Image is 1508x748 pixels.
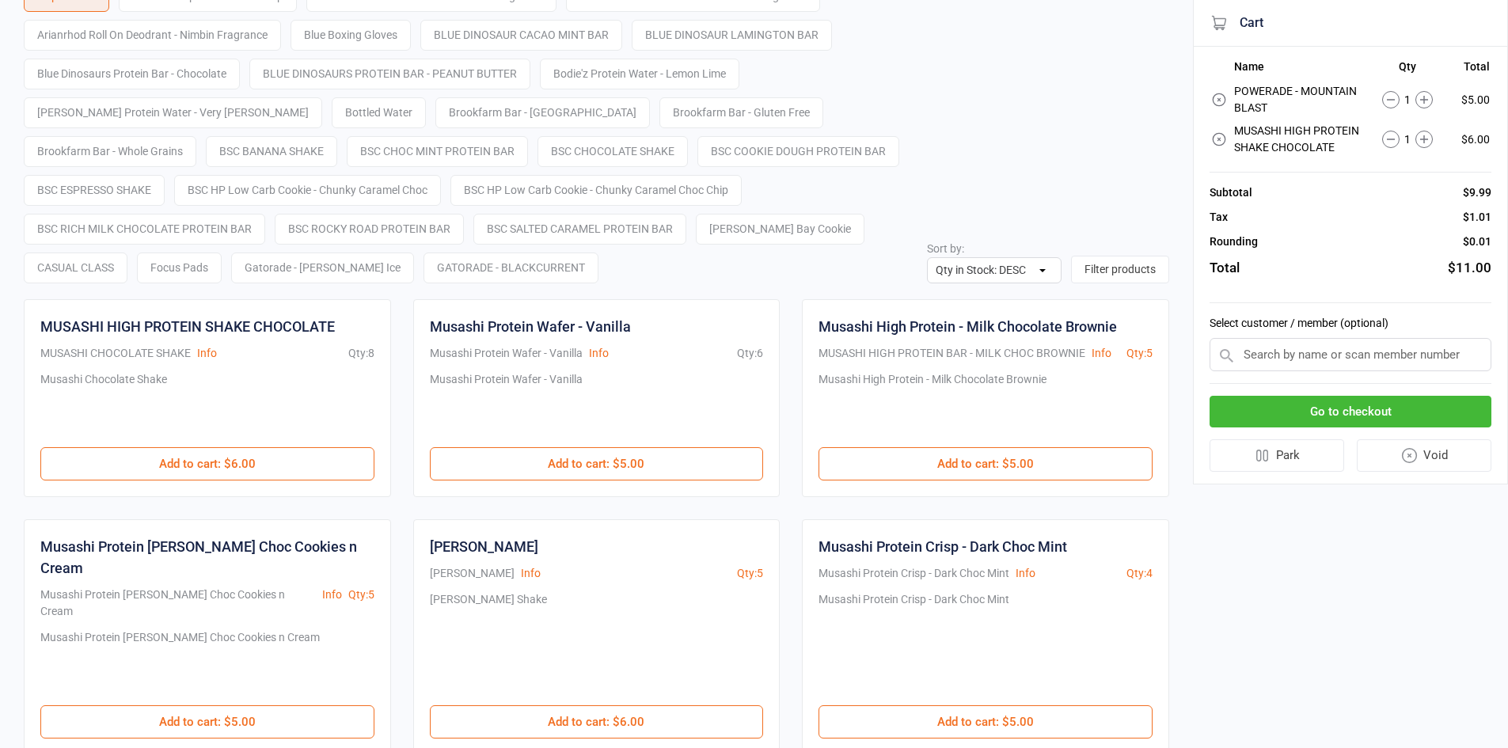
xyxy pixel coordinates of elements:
button: Filter products [1071,256,1169,283]
div: MUSASHI CHOCOLATE SHAKE [40,345,191,362]
div: Blue Dinosaurs Protein Bar - Chocolate [24,59,240,89]
button: Info [322,587,342,603]
div: BLUE DINOSAURS PROTEIN BAR - PEANUT BUTTER [249,59,530,89]
th: Qty [1366,60,1449,79]
div: Musashi High Protein - Milk Chocolate Brownie [819,316,1117,337]
div: Brookfarm Bar - Whole Grains [24,136,196,167]
label: Select customer / member (optional) [1210,315,1491,332]
div: CASUAL CLASS [24,252,127,283]
div: GATORADE - BLACKCURRENT [424,252,598,283]
div: Musashi Protein Wafer - Vanilla [430,316,631,337]
div: $1.01 [1463,209,1491,226]
div: Arianrhod Roll On Deodrant - Nimbin Fragrance [24,20,281,51]
div: Bodie'z Protein Water - Lemon Lime [540,59,739,89]
div: Musashi Protein Crisp - Dark Choc Mint [819,565,1009,582]
div: Total [1210,258,1240,279]
div: Musashi Protein Crisp - Dark Choc Mint [819,536,1067,557]
button: Add to cart: $5.00 [40,705,374,739]
button: Add to cart: $5.00 [430,447,764,480]
div: BLUE DINOSAUR LAMINGTON BAR [632,20,832,51]
input: Search by name or scan member number [1210,338,1491,371]
div: $0.01 [1463,234,1491,250]
div: MUSASHI HIGH PROTEIN BAR - MILK CHOC BROWNIE [819,345,1085,362]
div: Musashi Protein Crisp - Dark Choc Mint [819,591,1009,689]
div: 1 [1366,91,1449,108]
button: Add to cart: $5.00 [819,705,1153,739]
div: BSC BANANA SHAKE [206,136,337,167]
button: Go to checkout [1210,396,1491,428]
div: $11.00 [1448,258,1491,279]
div: Subtotal [1210,184,1252,201]
div: Blue Boxing Gloves [291,20,411,51]
div: Musashi Protein [PERSON_NAME] Choc Cookies n Cream [40,536,374,579]
div: BSC CHOC MINT PROTEIN BAR [347,136,528,167]
label: Sort by: [927,242,964,255]
td: MUSASHI HIGH PROTEIN SHAKE CHOCOLATE [1234,120,1365,158]
div: Gatorade - [PERSON_NAME] Ice [231,252,414,283]
div: 1 [1366,131,1449,148]
div: Musashi Protein [PERSON_NAME] Choc Cookies n Cream [40,629,320,689]
div: BSC ESPRESSO SHAKE [24,175,165,206]
div: BSC RICH MILK CHOCOLATE PROTEIN BAR [24,214,265,245]
div: Qty: 5 [348,587,374,603]
div: [PERSON_NAME] [430,536,538,557]
div: BSC COOKIE DOUGH PROTEIN BAR [697,136,899,167]
div: Qty: 4 [1126,565,1153,582]
button: Info [197,345,217,362]
div: BSC CHOCOLATE SHAKE [537,136,688,167]
button: Add to cart: $6.00 [40,447,374,480]
button: Void [1357,439,1492,472]
button: Info [589,345,609,362]
button: Add to cart: $6.00 [430,705,764,739]
div: Brookfarm Bar - Gluten Free [659,97,823,128]
div: Brookfarm Bar - [GEOGRAPHIC_DATA] [435,97,650,128]
div: $9.99 [1463,184,1491,201]
div: Musashi Protein Wafer - Vanilla [430,371,583,431]
div: BSC HP Low Carb Cookie - Chunky Caramel Choc Chip [450,175,742,206]
div: BSC HP Low Carb Cookie - Chunky Caramel Choc [174,175,441,206]
div: BLUE DINOSAUR CACAO MINT BAR [420,20,622,51]
div: [PERSON_NAME] Protein Water - Very [PERSON_NAME] [24,97,322,128]
th: Name [1234,60,1365,79]
button: Info [1016,565,1035,582]
div: Qty: 5 [737,565,763,582]
div: Tax [1210,209,1228,226]
button: Park [1210,439,1344,472]
th: Total [1451,60,1490,79]
div: Focus Pads [137,252,222,283]
div: Rounding [1210,234,1258,250]
div: Qty: 6 [737,345,763,362]
div: Qty: 5 [1126,345,1153,362]
div: BSC SALTED CARAMEL PROTEIN BAR [473,214,686,245]
button: Add to cart: $5.00 [819,447,1153,480]
div: Musashi Chocolate Shake [40,371,167,431]
td: $5.00 [1451,81,1490,119]
td: $6.00 [1451,120,1490,158]
div: Musashi Protein Wafer - Vanilla [430,345,583,362]
div: [PERSON_NAME] Bay Cookie [696,214,864,245]
div: BSC ROCKY ROAD PROTEIN BAR [275,214,464,245]
div: Qty: 8 [348,345,374,362]
button: Info [521,565,541,582]
div: [PERSON_NAME] Shake [430,591,547,689]
td: POWERADE - MOUNTAIN BLAST [1234,81,1365,119]
div: Musashi Protein [PERSON_NAME] Choc Cookies n Cream [40,587,316,620]
button: Info [1092,345,1111,362]
div: Bottled Water [332,97,426,128]
div: Musashi High Protein - Milk Chocolate Brownie [819,371,1046,431]
div: MUSASHI HIGH PROTEIN SHAKE CHOCOLATE [40,316,335,337]
div: [PERSON_NAME] [430,565,515,582]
